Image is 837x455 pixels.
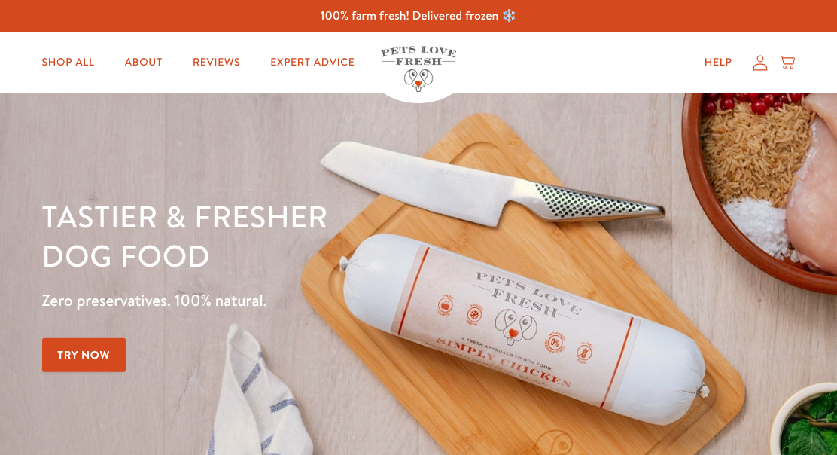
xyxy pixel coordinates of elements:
a: Reviews [181,47,252,78]
a: Help [692,47,744,78]
a: Expert Advice [258,47,367,78]
a: Try Now [42,338,126,372]
a: About [113,47,175,78]
h1: Tastier & fresher dog food [42,197,544,275]
img: Pets Love Fresh [381,46,456,92]
p: Zero preservatives. 100% natural. [42,287,544,314]
a: Shop All [30,47,107,78]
